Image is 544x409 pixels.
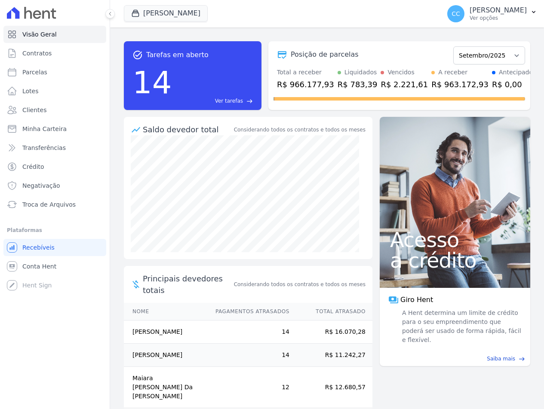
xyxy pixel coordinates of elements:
span: Negativação [22,181,60,190]
td: [PERSON_NAME] [124,320,207,344]
button: [PERSON_NAME] [124,5,208,21]
a: Lotes [3,82,106,100]
div: Antecipado [499,68,533,77]
a: Ver tarefas east [175,97,253,105]
a: Transferências [3,139,106,156]
span: Visão Geral [22,30,57,39]
span: Contratos [22,49,52,58]
th: Total Atrasado [290,303,372,320]
span: east [246,98,253,104]
div: Liquidados [344,68,377,77]
a: Negativação [3,177,106,194]
td: R$ 16.070,28 [290,320,372,344]
th: Nome [124,303,207,320]
span: Principais devedores totais [143,273,232,296]
a: Visão Geral [3,26,106,43]
span: Minha Carteira [22,125,67,133]
div: R$ 783,39 [338,79,378,90]
th: Pagamentos Atrasados [207,303,290,320]
div: Posição de parcelas [291,49,359,60]
a: Conta Hent [3,258,106,275]
a: Saiba mais east [385,355,525,363]
div: Plataformas [7,225,103,235]
span: Lotes [22,87,39,95]
a: Parcelas [3,64,106,81]
div: R$ 966.177,93 [277,79,334,90]
div: Considerando todos os contratos e todos os meses [234,126,366,134]
a: Troca de Arquivos [3,196,106,213]
p: Ver opções [470,15,527,21]
span: Clientes [22,106,46,114]
button: CC [PERSON_NAME] Ver opções [440,2,544,26]
td: Maiara [PERSON_NAME] Da [PERSON_NAME] [124,367,207,408]
span: Recebíveis [22,243,55,252]
span: Crédito [22,162,44,171]
span: Conta Hent [22,262,56,271]
span: Transferências [22,143,66,152]
span: Parcelas [22,68,47,76]
td: 14 [207,320,290,344]
span: task_alt [132,50,143,60]
span: a crédito [390,250,520,271]
div: Total a receber [277,68,334,77]
td: [PERSON_NAME] [124,344,207,367]
div: Saldo devedor total [143,124,232,135]
span: Tarefas em aberto [146,50,209,60]
td: 12 [207,367,290,408]
span: Saiba mais [487,355,515,363]
span: Troca de Arquivos [22,200,76,209]
span: Giro Hent [400,295,433,305]
td: 14 [207,344,290,367]
div: R$ 963.172,93 [431,79,489,90]
a: Crédito [3,158,106,175]
td: R$ 12.680,57 [290,367,372,408]
div: R$ 2.221,61 [381,79,428,90]
td: R$ 11.242,27 [290,344,372,367]
div: Vencidos [387,68,414,77]
span: east [519,356,525,362]
div: 14 [132,60,172,105]
a: Minha Carteira [3,120,106,137]
div: R$ 0,00 [492,79,533,90]
span: Considerando todos os contratos e todos os meses [234,281,366,288]
p: [PERSON_NAME] [470,6,527,15]
div: A receber [438,68,467,77]
span: Ver tarefas [215,97,243,105]
a: Clientes [3,101,106,119]
a: Recebíveis [3,239,106,256]
span: Acesso [390,229,520,250]
span: CC [452,11,460,17]
span: A Hent determina um limite de crédito para o seu empreendimento que poderá ser usado de forma ráp... [400,308,522,345]
a: Contratos [3,45,106,62]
